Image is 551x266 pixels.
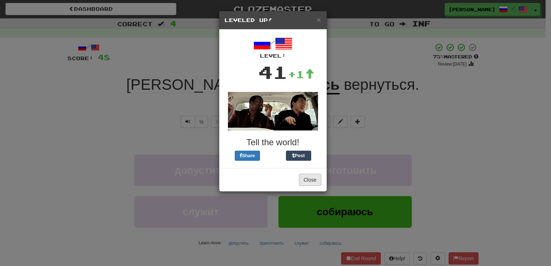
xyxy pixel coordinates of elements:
[235,151,260,161] button: Share
[258,59,288,85] div: 41
[260,151,286,161] iframe: X Post Button
[317,16,321,23] button: Close
[288,67,314,81] div: +1
[225,17,321,24] h5: Leveled Up!
[228,92,318,130] img: jackie-chan-chris-tucker-8e28c945e4edb08076433a56fe7d8633100bcb81acdffdd6d8700cc364528c3e.gif
[225,138,321,147] h3: Tell the world!
[286,151,311,161] button: Post
[317,15,321,24] span: ×
[225,35,321,59] div: /
[225,52,321,59] div: Level:
[299,174,321,186] button: Close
